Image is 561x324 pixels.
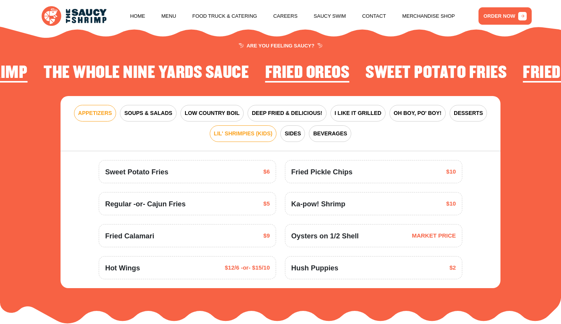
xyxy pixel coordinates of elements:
[263,167,270,176] span: $6
[162,2,176,31] a: Menu
[273,2,298,31] a: Careers
[335,109,381,117] span: I LIKE IT GRILLED
[313,130,347,138] span: BEVERAGES
[291,199,345,209] span: Ka-pow! Shrimp
[291,167,352,177] span: Fried Pickle Chips
[285,130,301,138] span: SIDES
[214,130,273,138] span: LIL' SHRIMPIES (KIDS)
[105,231,154,241] span: Fried Calamari
[478,7,532,25] a: ORDER NOW
[130,2,145,31] a: Home
[248,105,327,121] button: DEEP FRIED & DELICIOUS!
[454,109,483,117] span: DESSERTS
[446,167,456,176] span: $10
[450,263,456,272] span: $2
[263,231,270,240] span: $9
[105,199,186,209] span: Regular -or- Cajun Fries
[124,109,172,117] span: SOUPS & SALADS
[185,109,239,117] span: LOW COUNTRY BOIL
[330,105,386,121] button: I LIKE IT GRILLED
[265,64,350,82] h2: Fried Oreos
[394,109,441,117] span: OH BOY, PO' BOY!
[412,231,456,240] span: MARKET PRICE
[280,125,305,142] button: SIDES
[446,199,456,208] span: $10
[402,2,455,31] a: Merchandise Shop
[309,125,351,142] button: BEVERAGES
[210,125,277,142] button: LIL' SHRIMPIES (KIDS)
[291,263,338,273] span: Hush Puppies
[291,231,359,241] span: Oysters on 1/2 Shell
[105,167,168,177] span: Sweet Potato Fries
[362,2,386,31] a: Contact
[239,43,322,48] span: ARE YOU FEELING SAUCY?
[42,6,106,26] img: logo
[366,64,507,82] h2: Sweet Potato Fries
[225,263,270,272] span: $12/6 -or- $15/10
[314,2,346,31] a: Saucy Swim
[263,199,270,208] span: $5
[366,64,507,84] li: 4 of 4
[120,105,176,121] button: SOUPS & SALADS
[389,105,446,121] button: OH BOY, PO' BOY!
[78,109,112,117] span: APPETIZERS
[44,64,249,82] h2: The Whole Nine Yards Sauce
[105,263,140,273] span: Hot Wings
[252,109,322,117] span: DEEP FRIED & DELICIOUS!
[265,64,350,84] li: 3 of 4
[74,105,116,121] button: APPETIZERS
[180,105,244,121] button: LOW COUNTRY BOIL
[450,105,487,121] button: DESSERTS
[44,64,249,84] li: 2 of 4
[192,2,257,31] a: Food Truck & Catering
